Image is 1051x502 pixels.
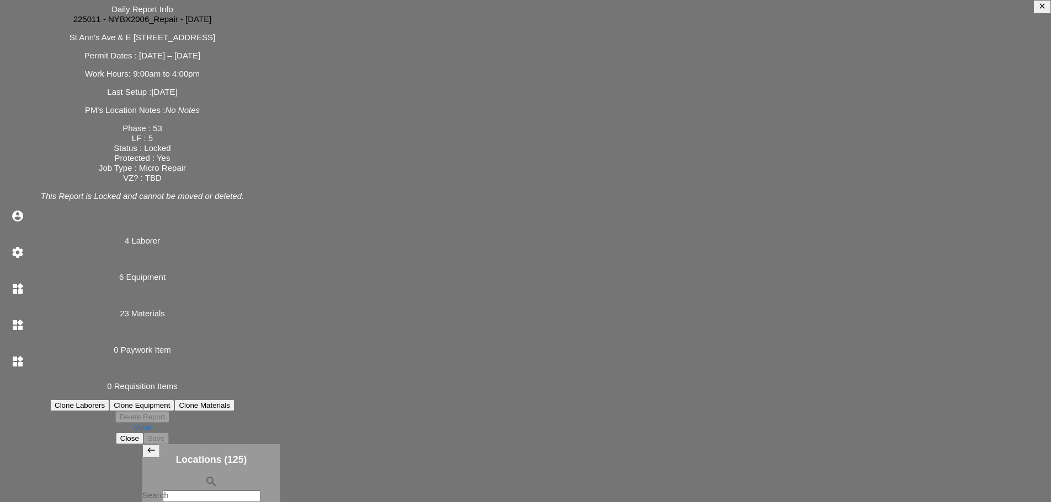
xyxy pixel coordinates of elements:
[4,423,280,433] a: View
[163,490,260,502] input: Search
[4,163,280,173] div: Job Type : Micro Repair
[11,209,24,223] i: account_circle
[4,133,280,143] div: LF : 5
[11,246,24,259] i: settings
[4,33,280,42] p: St Ann's Ave & E [STREET_ADDRESS]
[4,4,280,14] div: Daily Report Info
[120,413,165,421] div: Delete Report
[115,411,169,423] button: Delete Report
[11,282,24,295] i: widgets
[11,319,24,332] i: widgets
[4,173,280,183] div: VZ? : TBD
[4,51,280,61] p: Permit Dates : [DATE] – [DATE]
[179,401,230,409] div: Clone Materials
[147,446,156,455] i: west
[116,433,143,444] button: Close
[109,400,174,411] button: Clone Equipment
[4,209,280,245] span: 4 Laborer
[4,69,280,79] p: Work Hours: 9:00am to 4:00pm
[4,87,280,97] p: Last Setup :
[4,246,280,282] span: 6 Equipment
[4,355,280,391] span: 0 Requisition Items
[4,123,280,133] div: Phase : 53
[142,454,280,466] h3: Locations (125)
[4,143,280,153] div: Status : Locked
[143,433,169,444] button: Save
[55,401,105,409] div: Clone Laborers
[174,400,234,411] button: Clone Materials
[151,87,177,96] span: [DATE]
[114,401,170,409] div: Clone Equipment
[41,191,244,201] i: This Report is Locked and cannot be moved or deleted.
[50,400,109,411] button: Clone Laborers
[4,282,280,318] span: 23 Materials
[142,444,160,458] button: Shrink Sidebar
[142,490,169,500] label: Search
[4,153,280,163] div: Protected : Yes
[120,434,139,442] div: Close
[4,105,280,115] p: PM's Location Notes :
[4,319,280,354] span: 0 Paywork Item
[4,14,280,24] div: 225011 - NYBX2006_Repair - [DATE]
[11,355,24,368] i: widgets
[148,434,164,442] div: Save
[1038,2,1047,10] i: close
[205,475,218,488] i: search
[165,105,200,115] i: No Notes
